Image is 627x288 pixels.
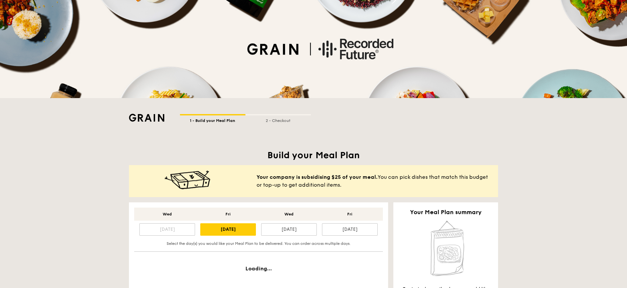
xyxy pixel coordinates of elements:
b: Your company is subsidising $25 of your meal. [257,174,378,180]
img: Grain [129,114,164,122]
div: Wed [139,212,195,217]
span: You can pick dishes that match this budget or top-up to get additional items. [257,173,493,189]
div: Select the day(s) you would like your Meal Plan to be delivered. You can order across multiple days. [137,241,380,246]
img: meal-happy@2x.c9d3c595.png [165,170,210,190]
div: Fri [200,212,256,217]
h1: Build your Meal Plan [129,149,498,161]
div: 1 - Build your Meal Plan [180,115,245,123]
div: 2 - Checkout [245,115,311,123]
h2: Your Meal Plan summary [399,208,493,217]
img: Home delivery [426,219,465,278]
div: Fri [322,212,378,217]
div: Wed [261,212,317,217]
